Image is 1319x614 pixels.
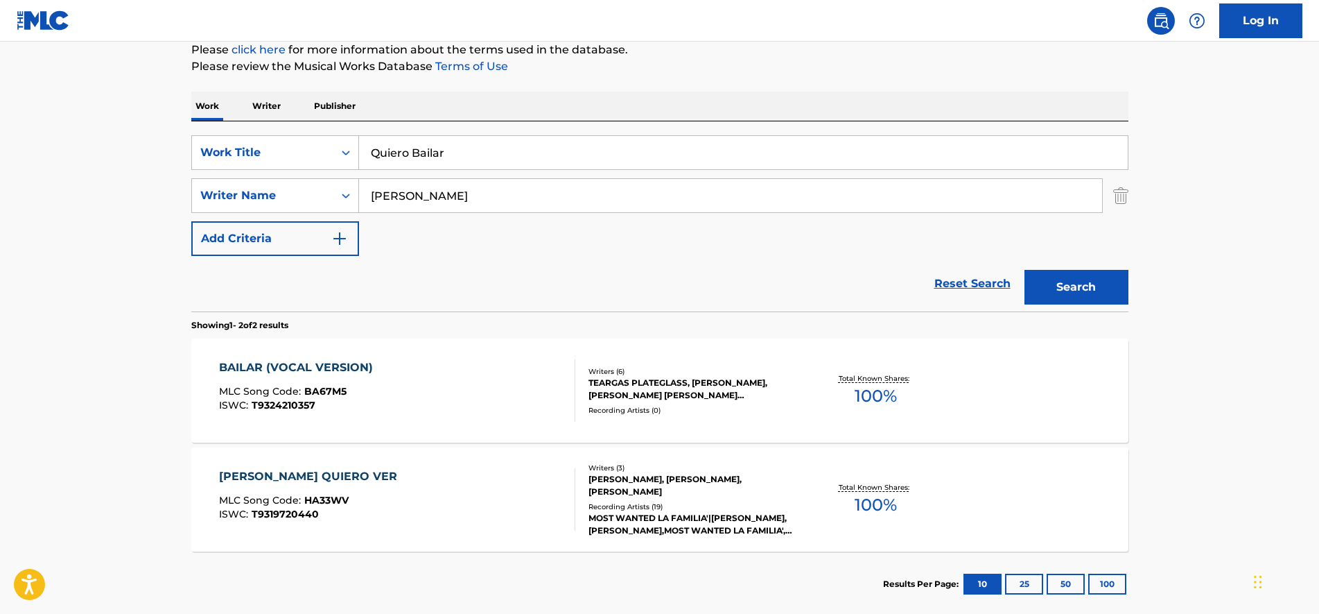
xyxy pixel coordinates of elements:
[252,399,315,411] span: T9324210357
[219,494,304,506] span: MLC Song Code :
[191,58,1128,75] p: Please review the Musical Works Database
[191,447,1128,552] a: [PERSON_NAME] QUIERO VERMLC Song Code:HA33WVISWC:T9319720440Writers (3)[PERSON_NAME], [PERSON_NAM...
[191,339,1128,443] a: BAILAR (VOCAL VERSION)MLC Song Code:BA67M5ISWC:T9324210357Writers (6)TEARGAS PLATEGLASS, [PERSON_...
[219,508,252,520] span: ISWC :
[588,512,798,537] div: MOST WANTED LA FAMILIA'|[PERSON_NAME], [PERSON_NAME],MOST WANTED LA FAMILIA', [PERSON_NAME], [PER...
[1183,7,1211,35] div: Help
[248,92,285,121] p: Writer
[232,43,286,56] a: click here
[588,463,798,473] div: Writers ( 3 )
[1254,561,1262,603] div: Arrastrar
[1088,574,1126,595] button: 100
[310,92,360,121] p: Publisher
[1024,270,1128,305] button: Search
[304,385,347,398] span: BA67M5
[588,473,798,498] div: [PERSON_NAME], [PERSON_NAME], [PERSON_NAME]
[588,377,798,402] div: TEARGAS PLATEGLASS, [PERSON_NAME], [PERSON_NAME] [PERSON_NAME] [PERSON_NAME] [PERSON_NAME]
[191,135,1128,312] form: Search Form
[1005,574,1043,595] button: 25
[963,574,1002,595] button: 10
[304,494,349,506] span: HA33WV
[883,578,962,590] p: Results Per Page:
[191,221,359,256] button: Add Criteria
[17,10,70,31] img: MLC Logo
[219,359,380,376] div: BAILAR (VOCAL VERSION)
[191,92,223,121] p: Work
[191,319,288,332] p: Showing 1 - 2 of 2 results
[433,60,508,73] a: Terms of Use
[1047,574,1085,595] button: 50
[219,468,404,485] div: [PERSON_NAME] QUIERO VER
[588,502,798,512] div: Recording Artists ( 19 )
[1147,7,1175,35] a: Public Search
[1250,547,1319,614] div: Widget de chat
[1113,178,1128,213] img: Delete Criterion
[1219,3,1302,38] a: Log In
[219,385,304,398] span: MLC Song Code :
[1153,12,1169,29] img: search
[839,482,913,493] p: Total Known Shares:
[200,187,325,204] div: Writer Name
[1250,547,1319,614] iframe: Chat Widget
[855,384,897,409] span: 100 %
[839,373,913,384] p: Total Known Shares:
[588,366,798,377] div: Writers ( 6 )
[588,405,798,416] div: Recording Artists ( 0 )
[331,230,348,247] img: 9d2ae6d4665cec9f34b9.svg
[191,42,1128,58] p: Please for more information about the terms used in the database.
[1189,12,1205,29] img: help
[927,268,1017,299] a: Reset Search
[252,508,319,520] span: T9319720440
[200,144,325,161] div: Work Title
[219,399,252,411] span: ISWC :
[855,493,897,518] span: 100 %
